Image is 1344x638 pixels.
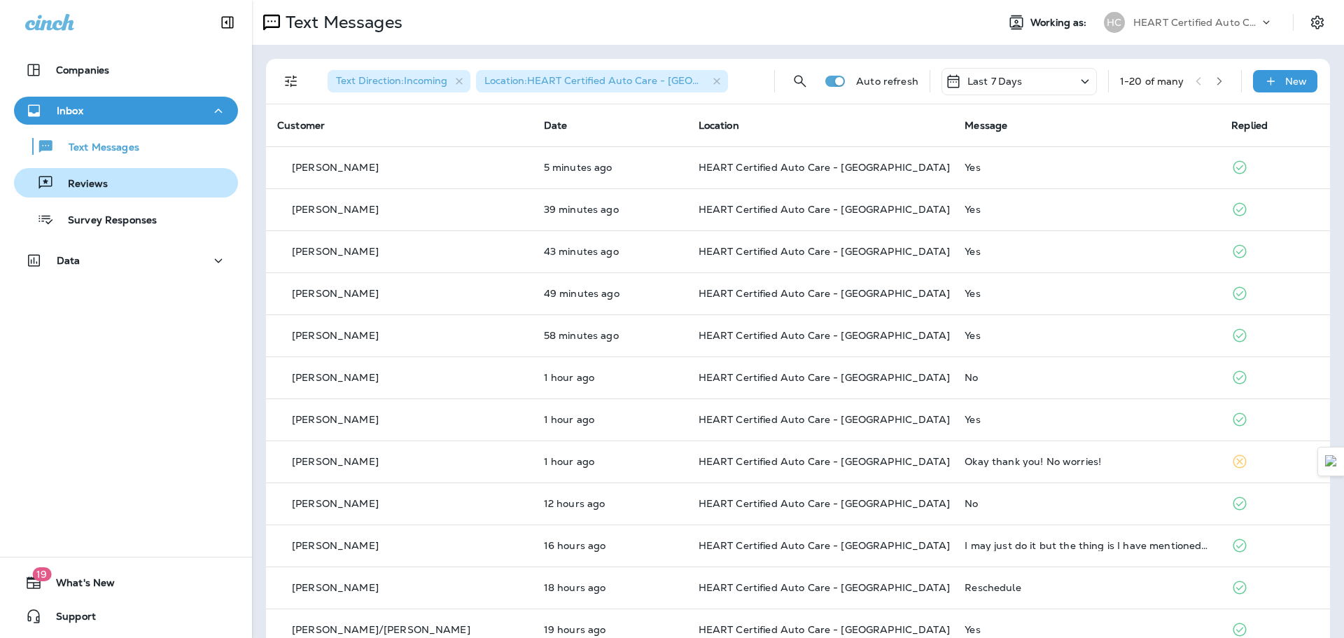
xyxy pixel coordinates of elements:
[292,288,379,299] p: [PERSON_NAME]
[544,414,676,425] p: Aug 21, 2025 09:04 AM
[328,70,470,92] div: Text Direction:Incoming
[56,64,109,76] p: Companies
[544,204,676,215] p: Aug 21, 2025 09:25 AM
[292,372,379,383] p: [PERSON_NAME]
[54,214,157,228] p: Survey Responses
[57,105,83,116] p: Inbox
[14,569,238,597] button: 19What's New
[277,119,325,132] span: Customer
[699,497,950,510] span: HEART Certified Auto Care - [GEOGRAPHIC_DATA]
[965,288,1209,299] div: Yes
[965,162,1209,173] div: Yes
[965,119,1007,132] span: Message
[965,330,1209,341] div: Yes
[856,76,918,87] p: Auto refresh
[32,567,51,581] span: 19
[1133,17,1259,28] p: HEART Certified Auto Care
[544,372,676,383] p: Aug 21, 2025 09:05 AM
[544,119,568,132] span: Date
[965,414,1209,425] div: Yes
[292,582,379,593] p: [PERSON_NAME]
[965,582,1209,593] div: Reschedule
[1285,76,1307,87] p: New
[699,203,950,216] span: HEART Certified Auto Care - [GEOGRAPHIC_DATA]
[476,70,728,92] div: Location:HEART Certified Auto Care - [GEOGRAPHIC_DATA]
[699,413,950,426] span: HEART Certified Auto Care - [GEOGRAPHIC_DATA]
[699,581,950,594] span: HEART Certified Auto Care - [GEOGRAPHIC_DATA]
[965,498,1209,509] div: No
[699,161,950,174] span: HEART Certified Auto Care - [GEOGRAPHIC_DATA]
[280,12,402,33] p: Text Messages
[14,204,238,234] button: Survey Responses
[544,456,676,467] p: Aug 21, 2025 08:08 AM
[14,56,238,84] button: Companies
[1305,10,1330,35] button: Settings
[292,456,379,467] p: [PERSON_NAME]
[965,624,1209,635] div: Yes
[699,455,950,468] span: HEART Certified Auto Care - [GEOGRAPHIC_DATA]
[14,132,238,161] button: Text Messages
[336,74,447,87] span: Text Direction : Incoming
[277,67,305,95] button: Filters
[54,178,108,191] p: Reviews
[786,67,814,95] button: Search Messages
[57,255,80,266] p: Data
[699,329,950,342] span: HEART Certified Auto Care - [GEOGRAPHIC_DATA]
[292,162,379,173] p: [PERSON_NAME]
[544,162,676,173] p: Aug 21, 2025 09:59 AM
[292,624,470,635] p: [PERSON_NAME]/[PERSON_NAME]
[544,498,676,509] p: Aug 20, 2025 09:08 PM
[965,540,1209,551] div: I may just do it but the thing is I have mentioned this at least three times prior when black mar...
[544,246,676,257] p: Aug 21, 2025 09:22 AM
[965,372,1209,383] div: No
[699,287,950,300] span: HEART Certified Auto Care - [GEOGRAPHIC_DATA]
[14,168,238,197] button: Reviews
[208,8,247,36] button: Collapse Sidebar
[699,539,950,552] span: HEART Certified Auto Care - [GEOGRAPHIC_DATA]
[699,245,950,258] span: HEART Certified Auto Care - [GEOGRAPHIC_DATA]
[292,498,379,509] p: [PERSON_NAME]
[1325,455,1338,468] img: Detect Auto
[1030,17,1090,29] span: Working as:
[55,141,139,155] p: Text Messages
[14,97,238,125] button: Inbox
[544,540,676,551] p: Aug 20, 2025 05:08 PM
[965,246,1209,257] div: Yes
[292,540,379,551] p: [PERSON_NAME]
[42,577,115,594] span: What's New
[544,288,676,299] p: Aug 21, 2025 09:16 AM
[1104,12,1125,33] div: HC
[967,76,1023,87] p: Last 7 Days
[1120,76,1184,87] div: 1 - 20 of many
[484,74,775,87] span: Location : HEART Certified Auto Care - [GEOGRAPHIC_DATA]
[965,456,1209,467] div: Okay thank you! No worries!
[699,623,950,636] span: HEART Certified Auto Care - [GEOGRAPHIC_DATA]
[292,414,379,425] p: [PERSON_NAME]
[292,204,379,215] p: [PERSON_NAME]
[14,247,238,275] button: Data
[292,246,379,257] p: [PERSON_NAME]
[1231,119,1268,132] span: Replied
[544,624,676,635] p: Aug 20, 2025 02:50 PM
[544,330,676,341] p: Aug 21, 2025 09:07 AM
[14,602,238,630] button: Support
[292,330,379,341] p: [PERSON_NAME]
[965,204,1209,215] div: Yes
[544,582,676,593] p: Aug 20, 2025 03:17 PM
[42,611,96,627] span: Support
[699,119,739,132] span: Location
[699,371,950,384] span: HEART Certified Auto Care - [GEOGRAPHIC_DATA]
